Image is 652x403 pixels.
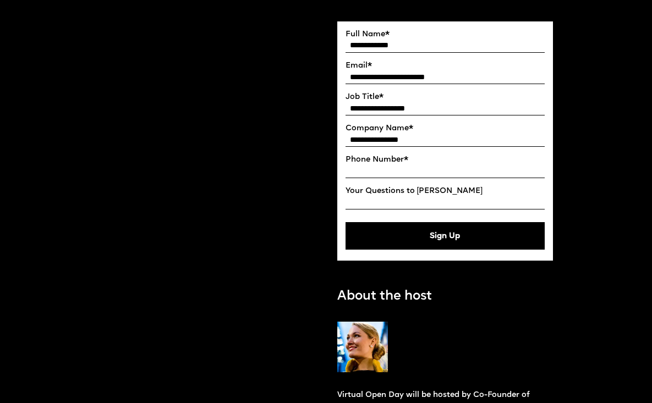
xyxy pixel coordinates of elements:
[346,30,545,39] label: Full Name
[346,222,545,250] button: Sign Up
[346,61,545,70] label: Email
[337,287,432,307] p: About the host
[346,124,545,133] label: Company Name
[346,186,545,196] label: Your Questions to [PERSON_NAME]
[346,92,545,102] label: Job Title
[346,155,545,164] label: Phone Number*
